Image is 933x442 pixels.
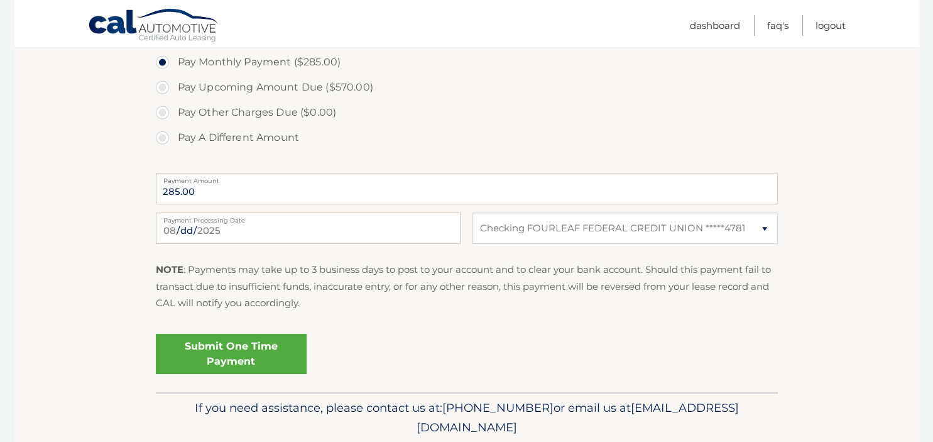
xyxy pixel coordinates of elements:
[816,15,846,36] a: Logout
[156,262,778,311] p: : Payments may take up to 3 business days to post to your account and to clear your bank account....
[156,100,778,125] label: Pay Other Charges Due ($0.00)
[156,125,778,150] label: Pay A Different Amount
[156,173,778,183] label: Payment Amount
[156,213,461,223] label: Payment Processing Date
[767,15,788,36] a: FAQ's
[164,398,770,438] p: If you need assistance, please contact us at: or email us at
[156,263,183,275] strong: NOTE
[156,173,778,204] input: Payment Amount
[88,8,220,45] a: Cal Automotive
[156,213,461,244] input: Payment Date
[156,75,778,100] label: Pay Upcoming Amount Due ($570.00)
[442,401,554,415] span: [PHONE_NUMBER]
[156,50,778,75] label: Pay Monthly Payment ($285.00)
[156,334,307,374] a: Submit One Time Payment
[690,15,740,36] a: Dashboard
